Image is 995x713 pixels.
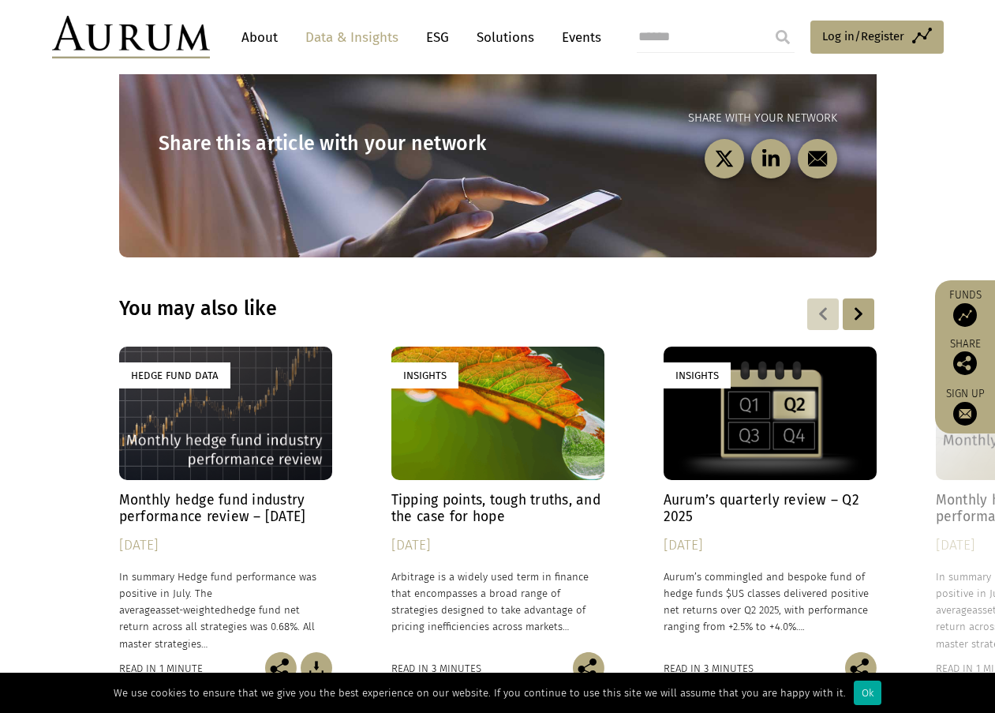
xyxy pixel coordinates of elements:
[469,23,542,52] a: Solutions
[664,362,731,388] div: Insights
[573,652,604,684] img: Share this post
[119,297,673,321] h3: You may also like
[953,351,977,375] img: Share this post
[234,23,286,52] a: About
[943,288,987,327] a: Funds
[418,23,457,52] a: ESG
[664,569,877,636] p: Aurum’s commingled and bespoke fund of hedge funds $US classes delivered positive net returns ove...
[155,604,226,616] span: asset-weighted
[953,303,977,327] img: Access Funds
[822,27,904,46] span: Log in/Register
[664,660,754,677] div: Read in 3 minutes
[119,535,332,557] div: [DATE]
[391,362,458,388] div: Insights
[664,535,877,557] div: [DATE]
[52,16,210,58] img: Aurum
[943,387,987,426] a: Sign up
[391,492,604,525] h4: Tipping points, tough truths, and the case for hope
[119,569,332,652] p: In summary Hedge fund performance was positive in July. The average hedge fund net return across ...
[714,149,734,169] img: twitter-black.svg
[810,21,944,54] a: Log in/Register
[943,339,987,375] div: Share
[119,347,332,652] a: Hedge Fund Data Monthly hedge fund industry performance review – [DATE] [DATE] In summary Hedge f...
[265,652,297,684] img: Share this post
[845,652,877,684] img: Share this post
[119,362,230,388] div: Hedge Fund Data
[953,402,977,426] img: Sign up to our newsletter
[761,149,780,169] img: linkedin-black.svg
[391,347,604,652] a: Insights Tipping points, tough truths, and the case for hope [DATE] Arbitrage is a widely used te...
[391,535,604,557] div: [DATE]
[297,23,406,52] a: Data & Insights
[119,660,203,677] div: Read in 1 minute
[767,21,799,53] input: Submit
[854,681,881,705] div: Ok
[554,23,601,52] a: Events
[119,492,332,525] h4: Monthly hedge fund industry performance review – [DATE]
[391,569,604,636] p: Arbitrage is a widely used term in finance that encompasses a broad range of strategies designed ...
[807,149,827,169] img: email-black.svg
[159,132,498,156] h3: Share this article with your network
[664,347,877,652] a: Insights Aurum’s quarterly review – Q2 2025 [DATE] Aurum’s commingled and bespoke fund of hedge f...
[301,652,332,684] img: Download Article
[664,492,877,525] h4: Aurum’s quarterly review – Q2 2025
[391,660,481,677] div: Read in 3 minutes
[498,109,837,128] p: Share with your network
